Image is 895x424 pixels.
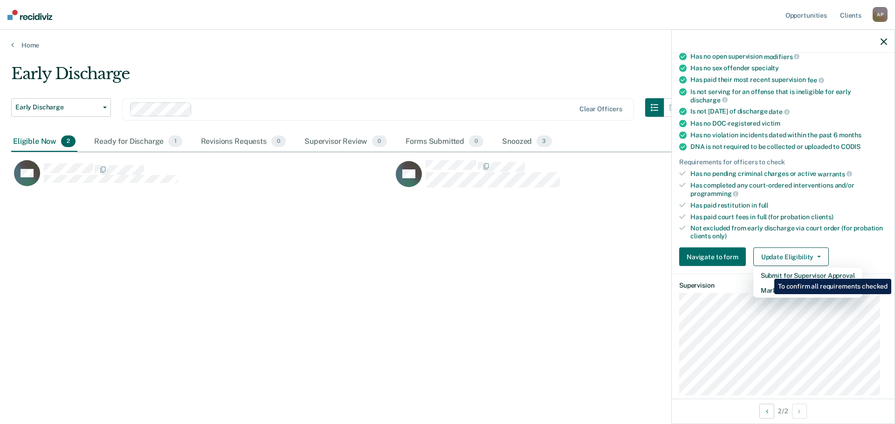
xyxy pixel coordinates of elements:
div: Has no violation incidents dated within the past 6 [690,131,887,139]
button: Update Eligibility [753,248,829,266]
div: Has paid court fees in full (for probation [690,213,887,221]
div: DNA is not required to be collected or uploaded to [690,143,887,151]
span: Early Discharge [15,103,99,111]
span: 1 [168,135,182,148]
div: Early Discharge [11,64,682,91]
span: fee [807,76,824,84]
span: 3 [537,135,551,148]
span: only) [712,232,727,240]
span: 0 [469,135,483,148]
div: Requirements for officers to check [679,158,887,166]
div: Has no sex offender [690,64,887,72]
span: 2 [61,135,76,148]
button: Next Opportunity [792,404,807,418]
span: months [839,131,861,139]
button: Previous Opportunity [759,404,774,418]
dt: Supervision [679,282,887,289]
div: Has paid their most recent supervision [690,76,887,84]
span: full [758,201,768,209]
div: Eligible Now [11,132,77,152]
span: victim [762,120,780,127]
button: Submit for Supervisor Approval [753,268,862,283]
button: Mark as Ineligible [753,283,862,298]
div: Ready for Discharge [92,132,184,152]
div: Is not [DATE] of discharge [690,108,887,116]
a: Home [11,41,884,49]
div: Clear officers [579,105,622,113]
div: Has no pending criminal charges or active [690,169,887,178]
button: Navigate to form [679,248,746,266]
div: Not excluded from early discharge via court order (for probation clients [690,224,887,240]
div: Is not serving for an offense that is ineligible for early [690,88,887,104]
div: 2 / 2 [672,398,895,423]
div: Snoozed [500,132,553,152]
span: specialty [751,64,779,72]
span: clients) [811,213,833,220]
div: Has no DOC-registered [690,120,887,128]
a: Navigate to form link [679,248,750,266]
div: CaseloadOpportunityCell-6941696 [393,160,775,197]
span: discharge [690,96,728,103]
span: modifiers [764,53,800,60]
div: Has paid restitution in [690,201,887,209]
span: CODIS [841,143,861,150]
div: CaseloadOpportunityCell-6959868 [11,160,393,197]
div: A P [873,7,888,22]
img: Recidiviz [7,10,52,20]
span: 0 [271,135,286,148]
div: Revisions Requests [199,132,288,152]
span: 0 [372,135,386,148]
span: programming [690,190,738,197]
span: warrants [818,170,852,177]
div: Has no open supervision [690,52,887,61]
div: Forms Submitted [404,132,486,152]
span: date [769,108,789,115]
div: Supervisor Review [303,132,389,152]
div: Has completed any court-ordered interventions and/or [690,182,887,197]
